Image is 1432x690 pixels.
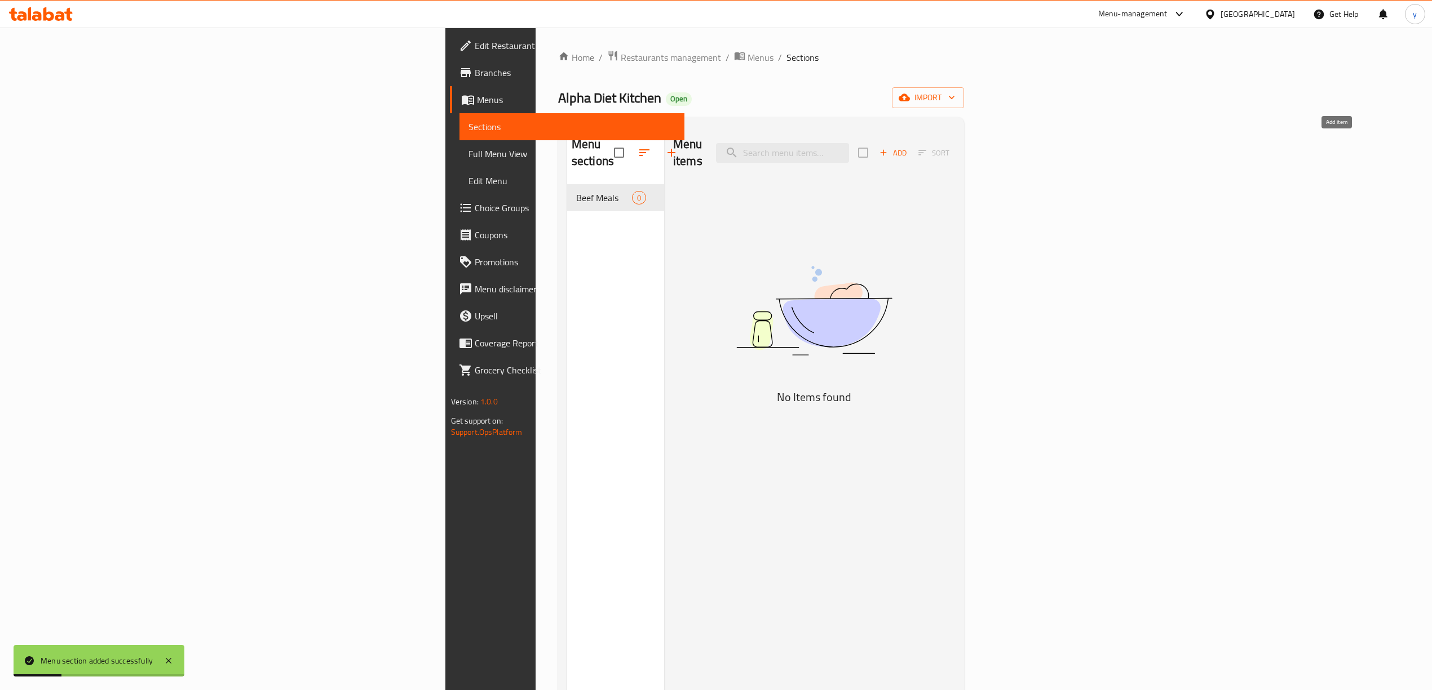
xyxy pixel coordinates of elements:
div: Menu-management [1098,7,1168,21]
span: Coupons [475,228,675,242]
span: Full Menu View [469,147,675,161]
a: Full Menu View [459,140,684,167]
span: 0 [633,193,646,203]
a: Edit Restaurant [450,32,684,59]
a: Promotions [450,248,684,275]
span: Select all sections [607,141,631,164]
span: Beef Meals [576,191,632,204]
span: Add [878,146,908,159]
span: Menus [477,93,675,106]
a: Branches [450,59,684,86]
span: Edit Menu [469,174,675,188]
span: Sections [786,51,819,64]
div: Menu section added successfully [41,655,153,667]
div: Beef Meals0 [567,184,664,211]
a: Upsell [450,302,684,330]
a: Coverage Report [450,330,684,357]
h5: No Items found [673,388,955,406]
nav: Menu sections [567,180,664,216]
button: Add [875,144,911,162]
span: Sort sections [631,139,658,166]
div: items [632,191,646,204]
span: Choice Groups [475,201,675,215]
span: Version: [451,394,479,409]
a: Menus [734,50,774,65]
a: Sections [459,113,684,140]
span: Coverage Report [475,336,675,350]
span: Upsell [475,309,675,323]
a: Menu disclaimer [450,275,684,302]
img: dish.svg [673,236,955,385]
span: Grocery Checklist [475,363,675,377]
span: import [901,91,955,105]
li: / [778,51,782,64]
span: Menus [748,51,774,64]
span: Menu disclaimer [475,282,675,296]
a: Edit Menu [459,167,684,194]
span: Sections [469,120,675,133]
a: Menus [450,86,684,113]
input: search [716,143,849,163]
div: [GEOGRAPHIC_DATA] [1221,8,1295,20]
span: Branches [475,66,675,79]
button: import [892,87,964,108]
li: / [726,51,730,64]
button: Add section [658,139,685,166]
span: Edit Restaurant [475,39,675,52]
a: Coupons [450,221,684,248]
a: Support.OpsPlatform [451,425,523,439]
span: Promotions [475,255,675,269]
h2: Menu items [673,136,702,170]
span: y [1413,8,1417,20]
span: Get support on: [451,413,503,428]
a: Choice Groups [450,194,684,221]
nav: breadcrumb [558,50,965,65]
a: Grocery Checklist [450,357,684,384]
span: 1.0.0 [480,394,498,409]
